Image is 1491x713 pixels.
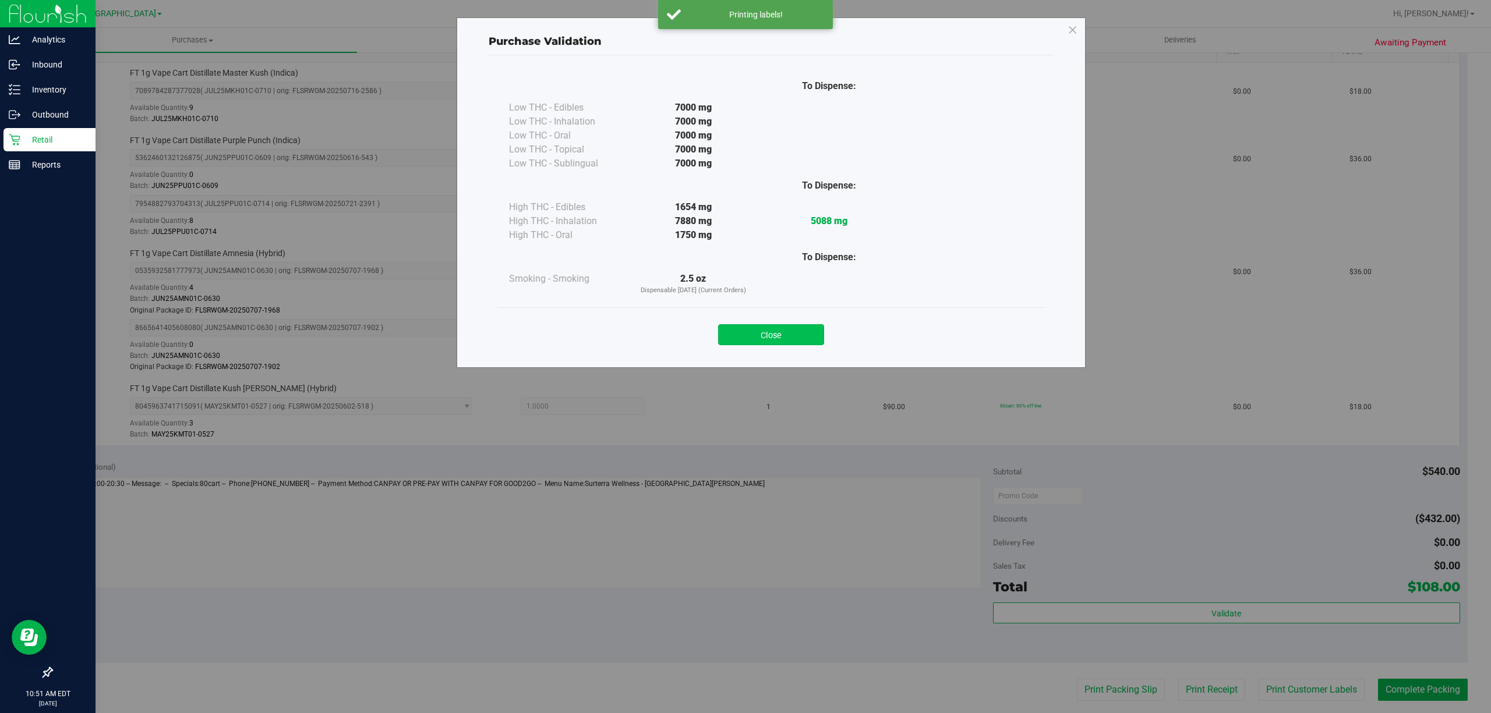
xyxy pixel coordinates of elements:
[509,157,626,171] div: Low THC - Sublingual
[9,84,20,95] inline-svg: Inventory
[761,79,897,93] div: To Dispense:
[687,9,824,20] div: Printing labels!
[626,115,761,129] div: 7000 mg
[509,228,626,242] div: High THC - Oral
[509,272,626,286] div: Smoking - Smoking
[761,179,897,193] div: To Dispense:
[20,58,90,72] p: Inbound
[12,620,47,655] iframe: Resource center
[761,250,897,264] div: To Dispense:
[509,200,626,214] div: High THC - Edibles
[9,59,20,70] inline-svg: Inbound
[9,159,20,171] inline-svg: Reports
[20,158,90,172] p: Reports
[626,200,761,214] div: 1654 mg
[626,157,761,171] div: 7000 mg
[5,689,90,699] p: 10:51 AM EDT
[20,33,90,47] p: Analytics
[626,286,761,296] p: Dispensable [DATE] (Current Orders)
[718,324,824,345] button: Close
[9,109,20,120] inline-svg: Outbound
[9,34,20,45] inline-svg: Analytics
[626,228,761,242] div: 1750 mg
[626,272,761,296] div: 2.5 oz
[626,214,761,228] div: 7880 mg
[509,129,626,143] div: Low THC - Oral
[489,35,602,48] span: Purchase Validation
[20,133,90,147] p: Retail
[509,143,626,157] div: Low THC - Topical
[811,215,847,226] strong: 5088 mg
[509,101,626,115] div: Low THC - Edibles
[626,143,761,157] div: 7000 mg
[20,108,90,122] p: Outbound
[626,101,761,115] div: 7000 mg
[509,214,626,228] div: High THC - Inhalation
[9,134,20,146] inline-svg: Retail
[509,115,626,129] div: Low THC - Inhalation
[20,83,90,97] p: Inventory
[5,699,90,708] p: [DATE]
[626,129,761,143] div: 7000 mg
